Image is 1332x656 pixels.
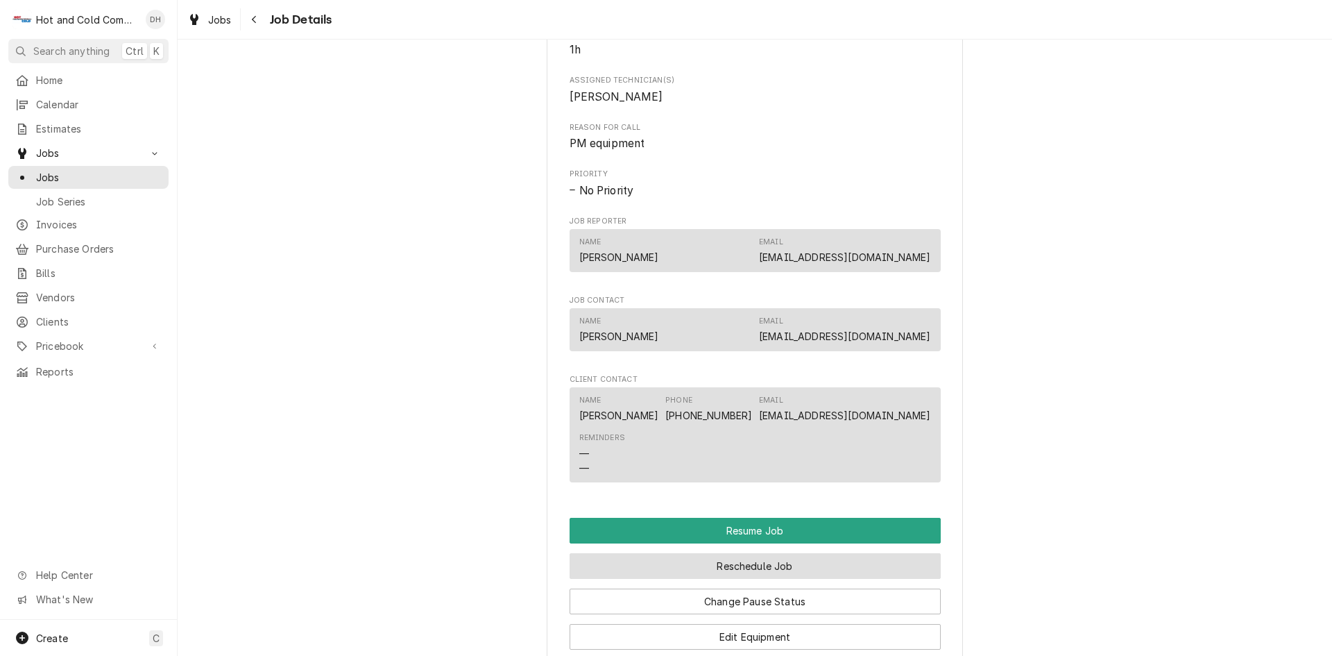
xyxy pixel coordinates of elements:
a: Reports [8,360,169,383]
div: Name [579,237,601,248]
div: Priority [570,169,941,199]
span: Clients [36,314,162,329]
span: What's New [36,592,160,607]
div: DH [146,10,165,29]
div: Reminders [579,432,625,444]
span: Jobs [208,12,232,27]
a: Bills [8,262,169,285]
div: [PERSON_NAME] [579,250,659,264]
div: Phone [665,395,752,423]
div: Phone [665,395,692,406]
div: Email [759,395,783,406]
a: Jobs [182,8,237,31]
a: Jobs [8,166,169,189]
span: Priority [570,169,941,180]
div: Button Group Row [570,544,941,579]
div: Contact [570,308,941,351]
div: Button Group Row [570,518,941,544]
span: Priority [570,183,941,199]
span: 1h [570,43,581,56]
span: Reason For Call [570,135,941,152]
span: Reason For Call [570,122,941,133]
div: Job Reporter List [570,229,941,278]
span: Job Reporter [570,216,941,227]
div: Name [579,237,659,264]
span: Jobs [36,146,141,160]
span: PM equipment [570,137,645,150]
div: Email [759,316,930,344]
div: Contact [570,387,941,482]
div: Email [759,316,783,327]
span: Vendors [36,290,162,305]
span: [PERSON_NAME] [570,90,663,103]
a: Vendors [8,286,169,309]
a: [EMAIL_ADDRESS][DOMAIN_NAME] [759,410,930,421]
a: [EMAIL_ADDRESS][DOMAIN_NAME] [759,330,930,342]
div: Button Group Row [570,579,941,614]
div: Reason For Call [570,122,941,152]
span: Create [36,632,68,644]
div: Button Group Row [570,614,941,650]
div: Job Reporter [570,216,941,278]
div: H [12,10,32,29]
button: Navigate back [244,8,266,31]
a: Calendar [8,93,169,116]
a: Clients [8,310,169,333]
a: Job Series [8,190,169,213]
a: Go to Jobs [8,142,169,165]
span: Calendar [36,97,162,112]
div: No Priority [570,183,941,199]
span: K [153,44,160,58]
div: — [579,461,589,476]
a: Invoices [8,213,169,236]
span: Invoices [36,217,162,232]
a: Estimates [8,117,169,140]
span: Purchase Orders [36,242,162,256]
span: Estimates [36,121,162,136]
div: Job Contact [570,295,941,358]
div: Estimated Job Duration [570,28,941,58]
div: — [579,446,589,461]
span: Search anything [33,44,110,58]
div: Email [759,237,783,248]
span: Bills [36,266,162,280]
a: Go to Help Center [8,564,169,587]
a: [PHONE_NUMBER] [665,410,752,421]
a: [EMAIL_ADDRESS][DOMAIN_NAME] [759,251,930,263]
div: Email [759,395,930,423]
div: Reminders [579,432,625,475]
div: Client Contact List [570,387,941,489]
div: Daryl Harris's Avatar [146,10,165,29]
span: Estimated Job Duration [570,42,941,58]
span: Job Details [266,10,332,29]
a: Purchase Orders [8,237,169,260]
div: [PERSON_NAME] [579,408,659,423]
a: Home [8,69,169,92]
div: [PERSON_NAME] [579,329,659,344]
div: Contact [570,229,941,271]
span: Assigned Technician(s) [570,89,941,106]
button: Search anythingCtrlK [8,39,169,63]
div: Name [579,316,601,327]
div: Job Contact List [570,308,941,357]
a: Go to Pricebook [8,335,169,358]
div: Name [579,395,601,406]
span: Jobs [36,170,162,185]
div: Name [579,316,659,344]
div: Hot and Cold Commercial Kitchens, Inc.'s Avatar [12,10,32,29]
div: Assigned Technician(s) [570,75,941,105]
span: Home [36,73,162,87]
button: Resume Job [570,518,941,544]
div: Email [759,237,930,264]
span: Help Center [36,568,160,582]
span: Job Contact [570,295,941,306]
span: Client Contact [570,374,941,385]
span: Ctrl [126,44,144,58]
button: Edit Equipment [570,624,941,650]
div: Hot and Cold Commercial Kitchens, Inc. [36,12,138,27]
div: Client Contact [570,374,941,489]
button: Change Pause Status [570,589,941,614]
span: Job Series [36,194,162,209]
span: Assigned Technician(s) [570,75,941,86]
span: Reports [36,364,162,379]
